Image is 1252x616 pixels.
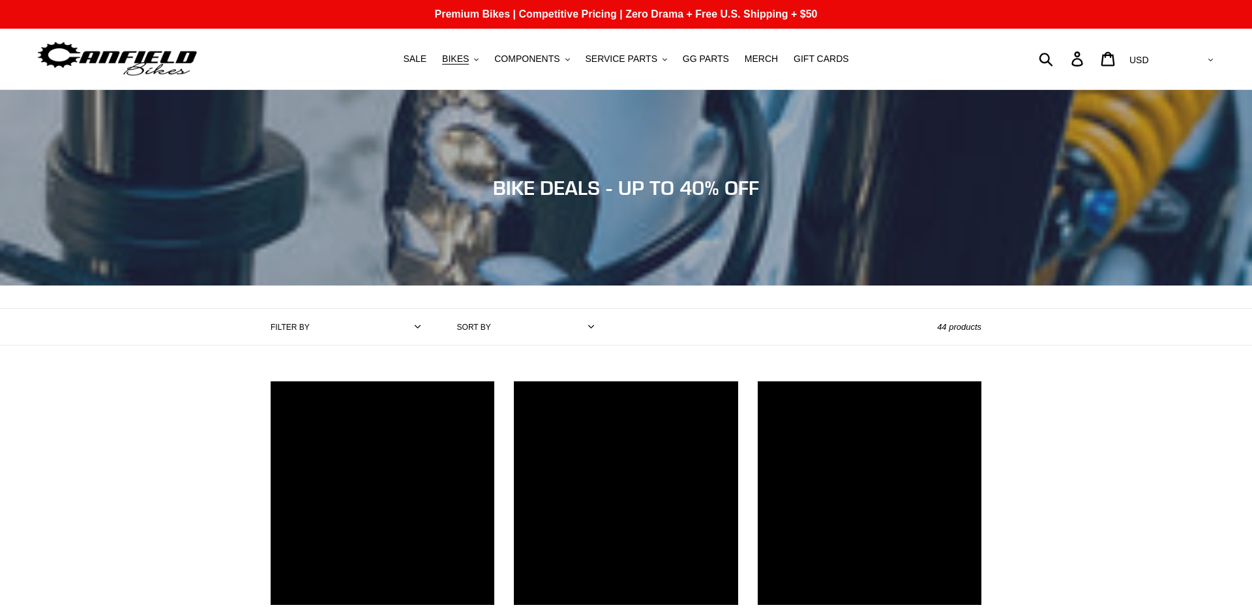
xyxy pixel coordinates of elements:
button: SERVICE PARTS [578,50,673,68]
span: COMPONENTS [494,53,559,65]
a: MERCH [738,50,784,68]
span: BIKE DEALS - UP TO 40% OFF [493,176,759,199]
span: GG PARTS [683,53,729,65]
button: BIKES [436,50,485,68]
img: Canfield Bikes [36,38,199,80]
span: SALE [403,53,426,65]
input: Search [1046,44,1079,73]
span: BIKES [442,53,469,65]
span: SERVICE PARTS [585,53,657,65]
label: Sort by [457,321,491,333]
a: SALE [396,50,433,68]
label: Filter by [271,321,310,333]
span: 44 products [937,322,981,332]
span: MERCH [745,53,778,65]
a: GIFT CARDS [787,50,856,68]
button: COMPONENTS [488,50,576,68]
span: GIFT CARDS [794,53,849,65]
a: GG PARTS [676,50,736,68]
